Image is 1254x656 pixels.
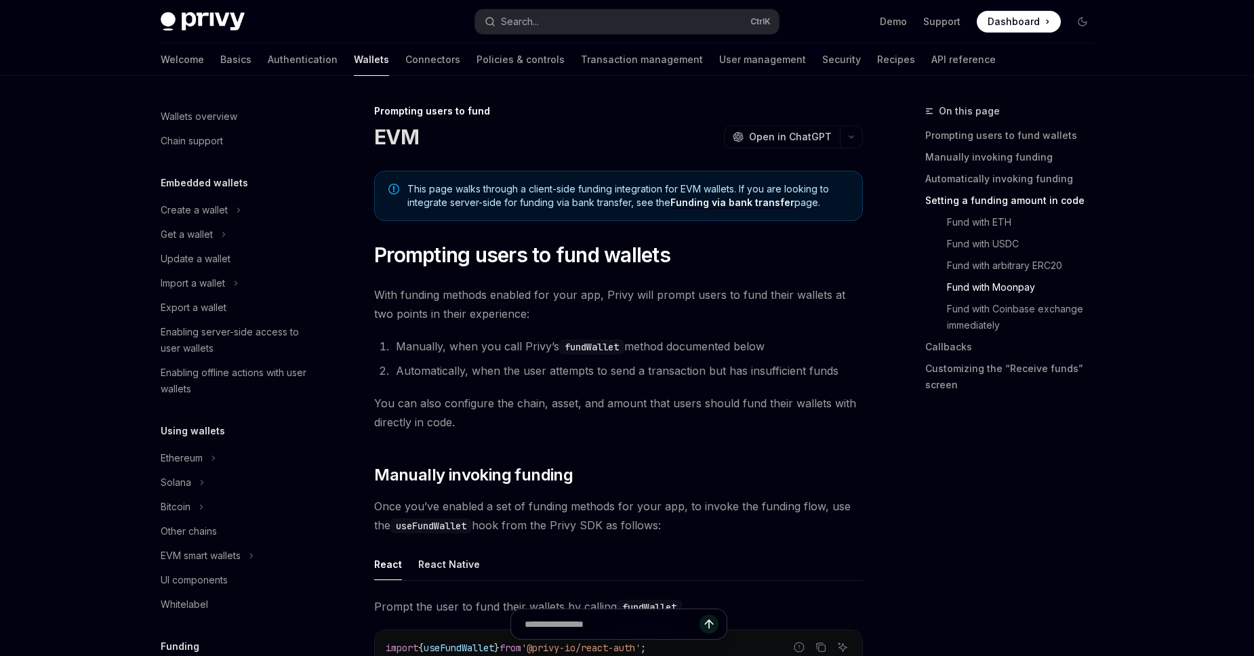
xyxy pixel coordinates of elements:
div: React Native [418,548,480,580]
div: Enabling server-side access to user wallets [161,324,315,356]
div: Enabling offline actions with user wallets [161,365,315,397]
span: With funding methods enabled for your app, Privy will prompt users to fund their wallets at two p... [374,285,863,323]
button: Toggle Import a wallet section [150,271,323,295]
a: Automatically invoking funding [925,168,1104,190]
div: Ethereum [161,450,203,466]
a: API reference [931,43,996,76]
a: Demo [880,15,907,28]
li: Manually, when you call Privy’s method documented below [392,337,863,356]
a: Export a wallet [150,295,323,320]
button: Toggle Bitcoin section [150,495,323,519]
div: Bitcoin [161,499,190,515]
button: Open search [475,9,779,34]
span: This page walks through a client-side funding integration for EVM wallets. If you are looking to ... [407,182,849,209]
a: Whitelabel [150,592,323,617]
button: Toggle Solana section [150,470,323,495]
a: Dashboard [977,11,1061,33]
span: Ctrl K [750,16,771,27]
a: Other chains [150,519,323,544]
span: Dashboard [988,15,1040,28]
a: Policies & controls [477,43,565,76]
div: Whitelabel [161,596,208,613]
button: Send message [700,615,719,634]
span: On this page [939,103,1000,119]
div: Import a wallet [161,275,225,291]
a: Fund with arbitrary ERC20 [925,255,1104,276]
a: User management [719,43,806,76]
a: Recipes [877,43,915,76]
a: Wallets overview [150,104,323,129]
div: Search... [501,14,539,30]
code: useFundWallet [390,518,472,533]
a: Fund with Moonpay [925,276,1104,298]
div: Other chains [161,523,217,539]
a: Update a wallet [150,247,323,271]
button: Toggle Create a wallet section [150,198,323,222]
div: Chain support [161,133,223,149]
a: Transaction management [581,43,703,76]
div: Prompting users to fund [374,104,863,118]
code: fundWallet [617,600,682,615]
a: Callbacks [925,336,1104,358]
div: Create a wallet [161,202,228,218]
a: Customizing the “Receive funds” screen [925,358,1104,396]
h5: Using wallets [161,423,225,439]
span: Prompting users to fund wallets [374,243,670,267]
input: Ask a question... [525,609,700,639]
a: Prompting users to fund wallets [925,125,1104,146]
code: fundWallet [559,340,624,354]
a: Fund with Coinbase exchange immediately [925,298,1104,336]
div: React [374,548,402,580]
a: Fund with USDC [925,233,1104,255]
span: Prompt the user to fund their wallets by calling . [374,597,863,616]
a: Support [923,15,960,28]
div: Export a wallet [161,300,226,316]
button: Toggle Ethereum section [150,446,323,470]
svg: Note [388,184,399,194]
a: Welcome [161,43,204,76]
a: Enabling offline actions with user wallets [150,361,323,401]
a: Connectors [405,43,460,76]
button: Toggle dark mode [1072,11,1093,33]
span: Once you’ve enabled a set of funding methods for your app, to invoke the funding flow, use the ho... [374,497,863,535]
div: UI components [161,572,228,588]
div: EVM smart wallets [161,548,241,564]
a: Wallets [354,43,389,76]
h5: Embedded wallets [161,175,248,191]
a: Funding via bank transfer [670,197,794,209]
li: Automatically, when the user attempts to send a transaction but has insufficient funds [392,361,863,380]
a: Manually invoking funding [925,146,1104,168]
button: Open in ChatGPT [724,125,840,148]
a: Fund with ETH [925,211,1104,233]
a: Security [822,43,861,76]
div: Get a wallet [161,226,213,243]
div: Solana [161,474,191,491]
a: Setting a funding amount in code [925,190,1104,211]
img: dark logo [161,12,245,31]
a: Chain support [150,129,323,153]
div: Wallets overview [161,108,237,125]
span: Manually invoking funding [374,464,573,486]
h1: EVM [374,125,419,149]
button: Toggle Get a wallet section [150,222,323,247]
span: Open in ChatGPT [749,130,832,144]
div: Update a wallet [161,251,230,267]
a: Basics [220,43,251,76]
a: Enabling server-side access to user wallets [150,320,323,361]
button: Toggle EVM smart wallets section [150,544,323,568]
h5: Funding [161,638,199,655]
a: Authentication [268,43,338,76]
a: UI components [150,568,323,592]
span: You can also configure the chain, asset, and amount that users should fund their wallets with dir... [374,394,863,432]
